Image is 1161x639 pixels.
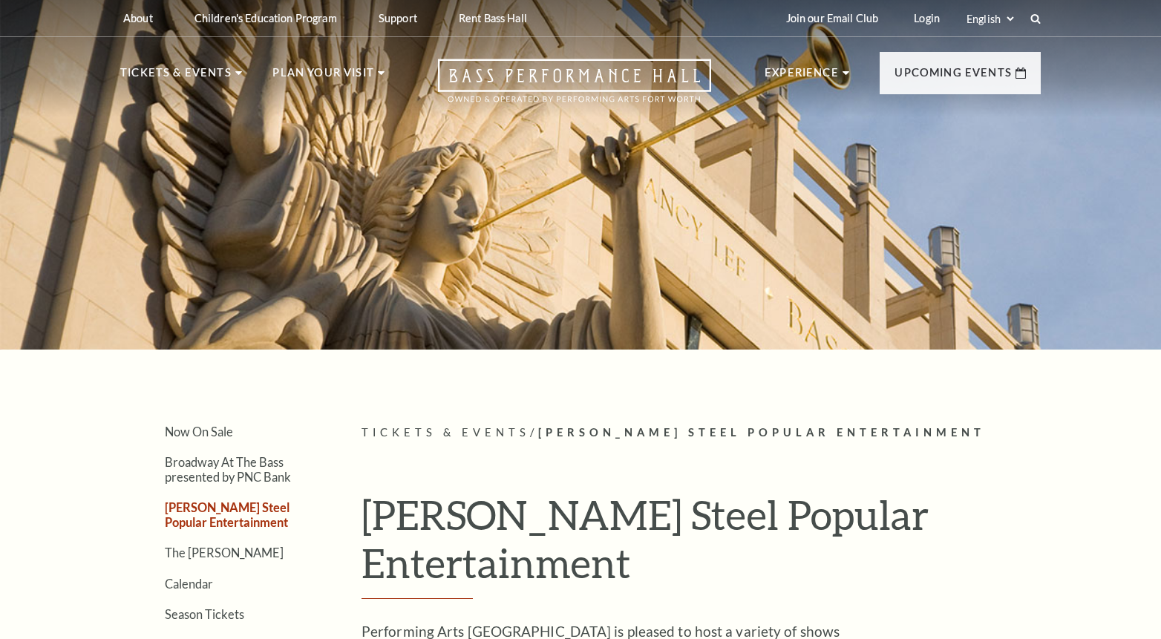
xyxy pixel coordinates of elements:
a: [PERSON_NAME] Steel Popular Entertainment [165,500,290,528]
p: Upcoming Events [895,64,1012,91]
a: Broadway At The Bass presented by PNC Bank [165,455,291,483]
p: About [123,12,153,24]
p: Children's Education Program [194,12,337,24]
a: Now On Sale [165,425,233,439]
span: Tickets & Events [362,426,530,439]
p: Rent Bass Hall [459,12,527,24]
p: Plan Your Visit [272,64,374,91]
a: Season Tickets [165,607,244,621]
h1: [PERSON_NAME] Steel Popular Entertainment [362,491,1041,600]
select: Select: [964,12,1016,26]
a: The [PERSON_NAME] [165,545,284,560]
p: Experience [765,64,839,91]
a: Calendar [165,577,213,591]
p: Support [379,12,417,24]
span: [PERSON_NAME] Steel Popular Entertainment [538,426,985,439]
p: Tickets & Events [120,64,232,91]
p: / [362,424,1041,442]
